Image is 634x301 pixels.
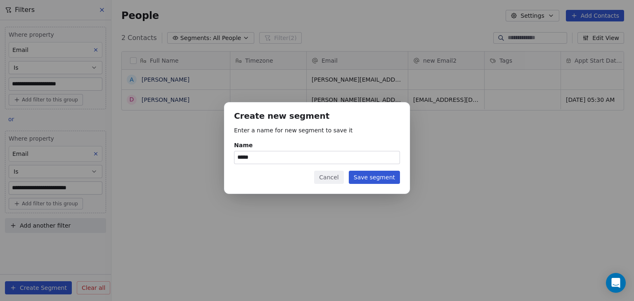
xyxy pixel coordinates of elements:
h1: Create new segment [234,112,400,121]
p: Enter a name for new segment to save it [234,126,400,134]
input: Name [234,151,400,164]
button: Cancel [314,171,343,184]
div: Name [234,141,400,149]
button: Save segment [349,171,400,184]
